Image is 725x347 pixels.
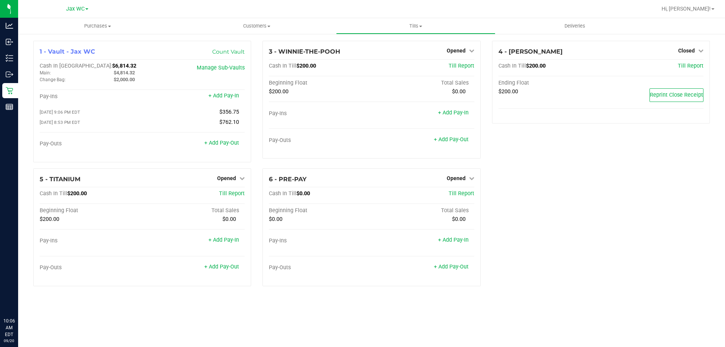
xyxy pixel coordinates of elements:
[208,93,239,99] a: + Add Pay-In
[269,48,340,55] span: 3 - WINNIE-THE-POOH
[269,176,307,183] span: 6 - PRE-PAY
[40,109,80,115] span: [DATE] 9:06 PM EDT
[40,207,142,214] div: Beginning Float
[177,23,336,29] span: Customers
[296,190,310,197] span: $0.00
[434,264,469,270] a: + Add Pay-Out
[40,77,66,82] span: Change Bag:
[269,137,372,144] div: Pay-Outs
[526,63,546,69] span: $200.00
[219,119,239,125] span: $762.10
[3,318,15,338] p: 10:06 AM EDT
[219,190,245,197] a: Till Report
[438,237,469,243] a: + Add Pay-In
[650,92,703,98] span: Reprint Close Receipt
[269,110,372,117] div: Pay-Ins
[336,18,495,34] a: Tills
[40,93,142,100] div: Pay-Ins
[336,23,495,29] span: Tills
[6,87,13,94] inline-svg: Retail
[449,63,474,69] a: Till Report
[447,48,466,54] span: Opened
[498,88,518,95] span: $200.00
[40,190,67,197] span: Cash In Till
[217,175,236,181] span: Opened
[498,48,563,55] span: 4 - [PERSON_NAME]
[269,190,296,197] span: Cash In Till
[8,287,30,309] iframe: Resource center
[452,88,466,95] span: $0.00
[269,264,372,271] div: Pay-Outs
[197,65,245,71] a: Manage Sub-Vaults
[40,216,59,222] span: $200.00
[6,22,13,29] inline-svg: Analytics
[372,207,474,214] div: Total Sales
[40,70,51,76] span: Main:
[434,136,469,143] a: + Add Pay-Out
[222,216,236,222] span: $0.00
[269,207,372,214] div: Beginning Float
[452,216,466,222] span: $0.00
[269,216,282,222] span: $0.00
[40,120,80,125] span: [DATE] 8:53 PM EDT
[6,71,13,78] inline-svg: Outbound
[3,338,15,344] p: 09/20
[269,80,372,86] div: Beginning Float
[204,264,239,270] a: + Add Pay-Out
[449,190,474,197] a: Till Report
[40,176,80,183] span: 5 - TITANIUM
[678,63,703,69] a: Till Report
[177,18,336,34] a: Customers
[447,175,466,181] span: Opened
[67,190,87,197] span: $200.00
[649,88,703,102] button: Reprint Close Receipt
[6,103,13,111] inline-svg: Reports
[114,77,135,82] span: $2,000.00
[498,80,601,86] div: Ending Float
[269,88,288,95] span: $200.00
[269,238,372,244] div: Pay-Ins
[296,63,316,69] span: $200.00
[142,207,245,214] div: Total Sales
[18,23,177,29] span: Purchases
[269,63,296,69] span: Cash In Till
[112,63,136,69] span: $6,814.32
[495,18,654,34] a: Deliveries
[114,70,135,76] span: $4,814.32
[212,48,245,55] a: Count Vault
[498,63,526,69] span: Cash In Till
[372,80,474,86] div: Total Sales
[40,264,142,271] div: Pay-Outs
[6,38,13,46] inline-svg: Inbound
[219,109,239,115] span: $356.75
[438,109,469,116] a: + Add Pay-In
[40,48,95,55] span: 1 - Vault - Jax WC
[40,238,142,244] div: Pay-Ins
[208,237,239,243] a: + Add Pay-In
[66,6,85,12] span: Jax WC
[554,23,595,29] span: Deliveries
[6,54,13,62] inline-svg: Inventory
[662,6,711,12] span: Hi, [PERSON_NAME]!
[18,18,177,34] a: Purchases
[40,63,112,69] span: Cash In [GEOGRAPHIC_DATA]:
[678,48,695,54] span: Closed
[40,140,142,147] div: Pay-Outs
[204,140,239,146] a: + Add Pay-Out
